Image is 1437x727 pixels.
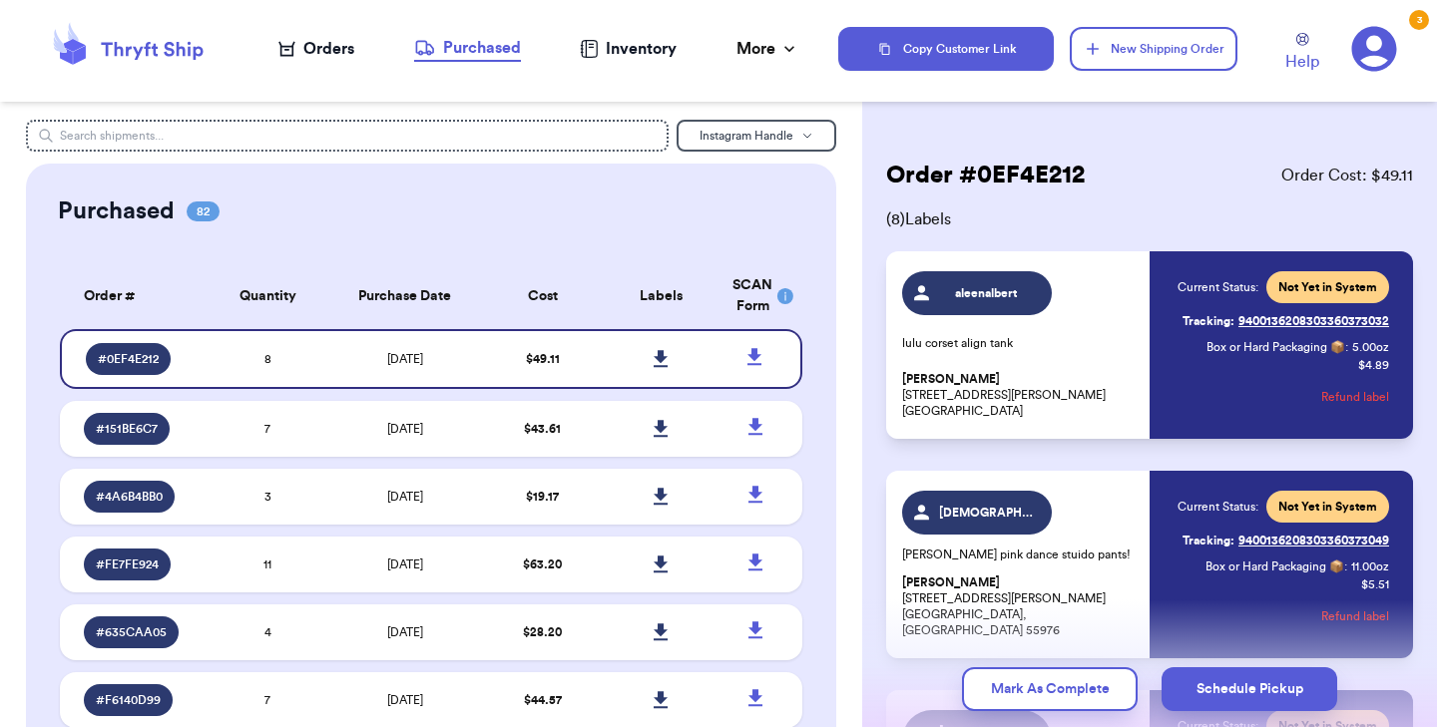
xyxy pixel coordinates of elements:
p: [STREET_ADDRESS][PERSON_NAME] [GEOGRAPHIC_DATA] [902,371,1138,419]
div: SCAN Form [732,275,778,317]
p: $ 4.89 [1358,357,1389,373]
span: Instagram Handle [700,130,793,142]
span: $ 43.61 [524,423,561,435]
span: [DATE] [387,558,423,570]
a: Tracking:9400136208303360373049 [1183,525,1389,556]
a: Purchased [414,36,521,62]
h2: Purchased [58,195,175,227]
span: $ 63.20 [523,558,562,570]
span: Current Status: [1178,499,1258,515]
span: 4 [264,626,271,638]
span: Tracking: [1183,313,1234,329]
span: Tracking: [1183,533,1234,548]
a: Inventory [580,37,677,61]
span: 5.00 oz [1352,339,1389,355]
span: Help [1285,50,1319,74]
a: 3 [1351,26,1397,72]
input: Search shipments... [26,120,669,152]
button: Refund label [1321,594,1389,638]
span: 3 [264,491,271,503]
span: [DEMOGRAPHIC_DATA] [939,505,1034,521]
span: Current Status: [1178,279,1258,295]
span: Not Yet in System [1278,499,1377,515]
span: $ 49.11 [526,353,560,365]
span: [DATE] [387,491,423,503]
span: [PERSON_NAME] [902,575,1000,590]
span: [DATE] [387,423,423,435]
p: [PERSON_NAME] pink dance stuido pants! [902,546,1138,562]
span: Box or Hard Packaging 📦 [1206,341,1345,353]
span: aleenalbert [939,285,1034,301]
span: 11 [263,558,271,570]
span: 11.00 oz [1351,558,1389,574]
th: Cost [483,263,602,329]
button: Mark As Complete [962,667,1138,711]
span: ( 8 ) Labels [886,207,1413,231]
span: Box or Hard Packaging 📦 [1205,560,1344,572]
a: Tracking:9400136208303360373032 [1183,305,1389,337]
button: Instagram Handle [677,120,836,152]
span: [DATE] [387,694,423,706]
span: # 0EF4E212 [98,351,159,367]
span: # 151BE6C7 [96,421,158,437]
th: Labels [602,263,720,329]
button: Copy Customer Link [838,27,1054,71]
span: # F6140D99 [96,692,161,708]
span: 8 [264,353,271,365]
span: : [1344,558,1347,574]
button: New Shipping Order [1070,27,1237,71]
th: Purchase Date [327,263,483,329]
p: [STREET_ADDRESS][PERSON_NAME] [GEOGRAPHIC_DATA], [GEOGRAPHIC_DATA] 55976 [902,574,1138,638]
th: Quantity [209,263,327,329]
span: 7 [264,694,270,706]
div: More [736,37,799,61]
p: $ 5.51 [1361,576,1389,592]
div: 3 [1409,10,1429,30]
span: Order Cost: $ 49.11 [1281,164,1413,187]
button: Schedule Pickup [1162,667,1337,711]
span: [PERSON_NAME] [902,372,1000,387]
span: # FE7FE924 [96,556,159,572]
span: [DATE] [387,626,423,638]
span: $ 44.57 [524,694,562,706]
a: Orders [278,37,354,61]
th: Order # [60,263,209,329]
span: 7 [264,423,270,435]
span: Not Yet in System [1278,279,1377,295]
span: 82 [187,201,220,221]
p: lulu corset align tank [902,335,1138,351]
h2: Order # 0EF4E212 [886,160,1085,191]
a: Help [1285,33,1319,74]
div: Purchased [414,36,521,60]
span: : [1345,339,1348,355]
span: $ 19.17 [526,491,559,503]
span: # 4A6B4BB0 [96,489,163,505]
button: Refund label [1321,375,1389,419]
span: # 635CAA05 [96,624,167,640]
span: [DATE] [387,353,423,365]
span: $ 28.20 [523,626,562,638]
